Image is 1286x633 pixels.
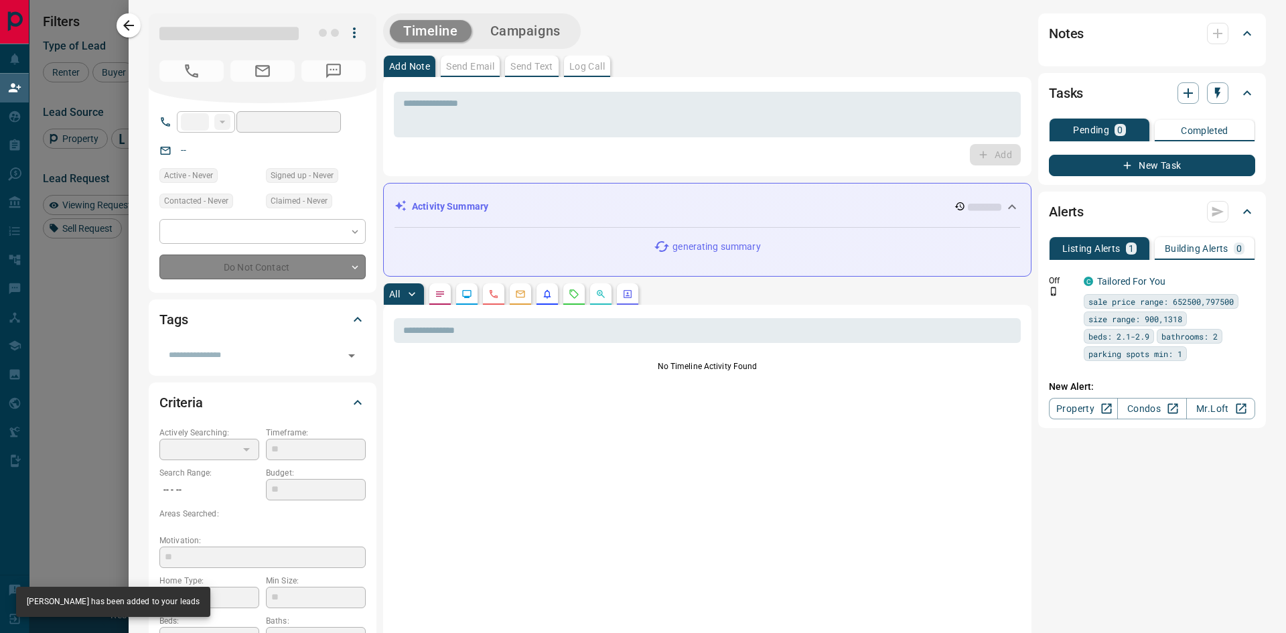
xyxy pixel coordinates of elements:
div: Activity Summary [395,194,1020,219]
p: Timeframe: [266,427,366,439]
div: Criteria [159,386,366,419]
p: All [389,289,400,299]
h2: Tasks [1049,82,1083,104]
span: Contacted - Never [164,194,228,208]
svg: Requests [569,289,579,299]
p: No Timeline Activity Found [394,360,1021,372]
a: -- [181,145,186,155]
p: Add Note [389,62,430,71]
p: Beds: [159,615,259,627]
p: Min Size: [266,575,366,587]
p: Search Range: [159,467,259,479]
div: Do Not Contact [159,255,366,279]
p: Budget: [266,467,366,479]
p: Activity Summary [412,200,488,214]
div: Alerts [1049,196,1255,228]
div: [PERSON_NAME] has been added to your leads [27,591,200,613]
p: Pending [1073,125,1109,135]
span: No Email [230,60,295,82]
p: Motivation: [159,535,366,547]
span: bathrooms: 2 [1161,330,1218,343]
p: Off [1049,275,1076,287]
p: Actively Searching: [159,427,259,439]
h2: Notes [1049,23,1084,44]
button: Campaigns [477,20,574,42]
a: Property [1049,398,1118,419]
a: Mr.Loft [1186,398,1255,419]
span: Signed up - Never [271,169,334,182]
svg: Listing Alerts [542,289,553,299]
p: 1 [1129,244,1134,253]
div: condos.ca [1084,277,1093,286]
svg: Push Notification Only [1049,287,1058,296]
p: Completed [1181,126,1228,135]
button: New Task [1049,155,1255,176]
span: parking spots min: 1 [1088,347,1182,360]
span: size range: 900,1318 [1088,312,1182,326]
p: generating summary [672,240,760,254]
div: Notes [1049,17,1255,50]
h2: Tags [159,309,188,330]
svg: Agent Actions [622,289,633,299]
span: No Number [301,60,366,82]
p: 0 [1117,125,1123,135]
p: -- - -- [159,479,259,501]
span: beds: 2.1-2.9 [1088,330,1149,343]
h2: Criteria [159,392,203,413]
a: Condos [1117,398,1186,419]
p: Listing Alerts [1062,244,1121,253]
a: Tailored For You [1097,276,1165,287]
span: Active - Never [164,169,213,182]
svg: Calls [488,289,499,299]
div: Tasks [1049,77,1255,109]
span: No Number [159,60,224,82]
button: Open [342,346,361,365]
svg: Notes [435,289,445,299]
div: Tags [159,303,366,336]
svg: Opportunities [595,289,606,299]
p: New Alert: [1049,380,1255,394]
p: Building Alerts [1165,244,1228,253]
p: Home Type: [159,575,259,587]
span: Claimed - Never [271,194,328,208]
svg: Lead Browsing Activity [461,289,472,299]
p: Baths: [266,615,366,627]
svg: Emails [515,289,526,299]
span: sale price range: 652500,797500 [1088,295,1234,308]
button: Timeline [390,20,472,42]
p: Areas Searched: [159,508,366,520]
h2: Alerts [1049,201,1084,222]
p: 0 [1236,244,1242,253]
